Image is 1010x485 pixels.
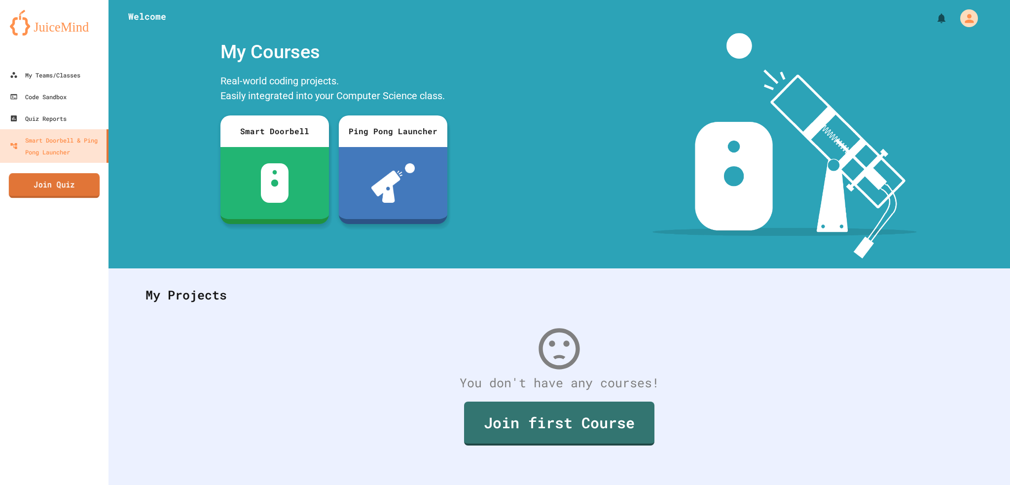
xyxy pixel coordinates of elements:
div: Code Sandbox [10,91,67,103]
div: My Notifications [917,10,950,27]
a: Join Quiz [9,173,100,198]
div: My Teams/Classes [10,69,80,81]
img: sdb-white.svg [261,163,289,203]
div: You don't have any courses! [136,373,983,392]
div: Quiz Reports [10,112,67,124]
img: ppl-with-ball.png [371,163,415,203]
div: My Courses [216,33,452,71]
div: My Projects [136,276,983,314]
div: My Account [950,7,980,30]
img: banner-image-my-projects.png [652,33,917,259]
a: Join first Course [464,402,654,446]
img: logo-orange.svg [10,10,99,36]
div: Smart Doorbell [220,115,329,147]
div: Ping Pong Launcher [339,115,447,147]
div: Real-world coding projects. Easily integrated into your Computer Science class. [216,71,452,108]
div: Smart Doorbell & Ping Pong Launcher [10,134,103,158]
